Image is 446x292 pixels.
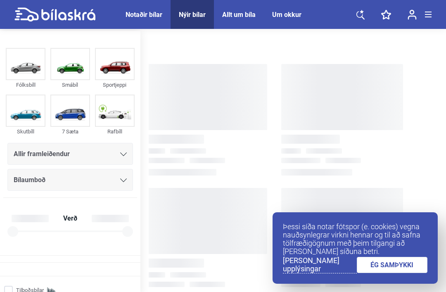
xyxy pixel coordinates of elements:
span: Bílaumboð [14,174,45,186]
a: Um okkur [272,11,301,19]
div: Fólksbíll [6,80,45,90]
a: Nýir bílar [179,11,206,19]
div: 7 Sæta [50,127,90,136]
a: [PERSON_NAME] upplýsingar [283,256,357,273]
a: Notaðir bílar [126,11,162,19]
a: ÉG SAMÞYKKI [357,257,428,273]
img: user-login.svg [408,9,417,20]
div: Sportjeppi [95,80,135,90]
span: Verð [61,215,79,222]
p: Þessi síða notar fótspor (e. cookies) vegna nauðsynlegrar virkni hennar og til að safna tölfræðig... [283,223,427,256]
span: Allir framleiðendur [14,148,70,160]
a: Allt um bíla [222,11,256,19]
div: Smábíl [50,80,90,90]
div: Rafbíll [95,127,135,136]
div: Skutbíll [6,127,45,136]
